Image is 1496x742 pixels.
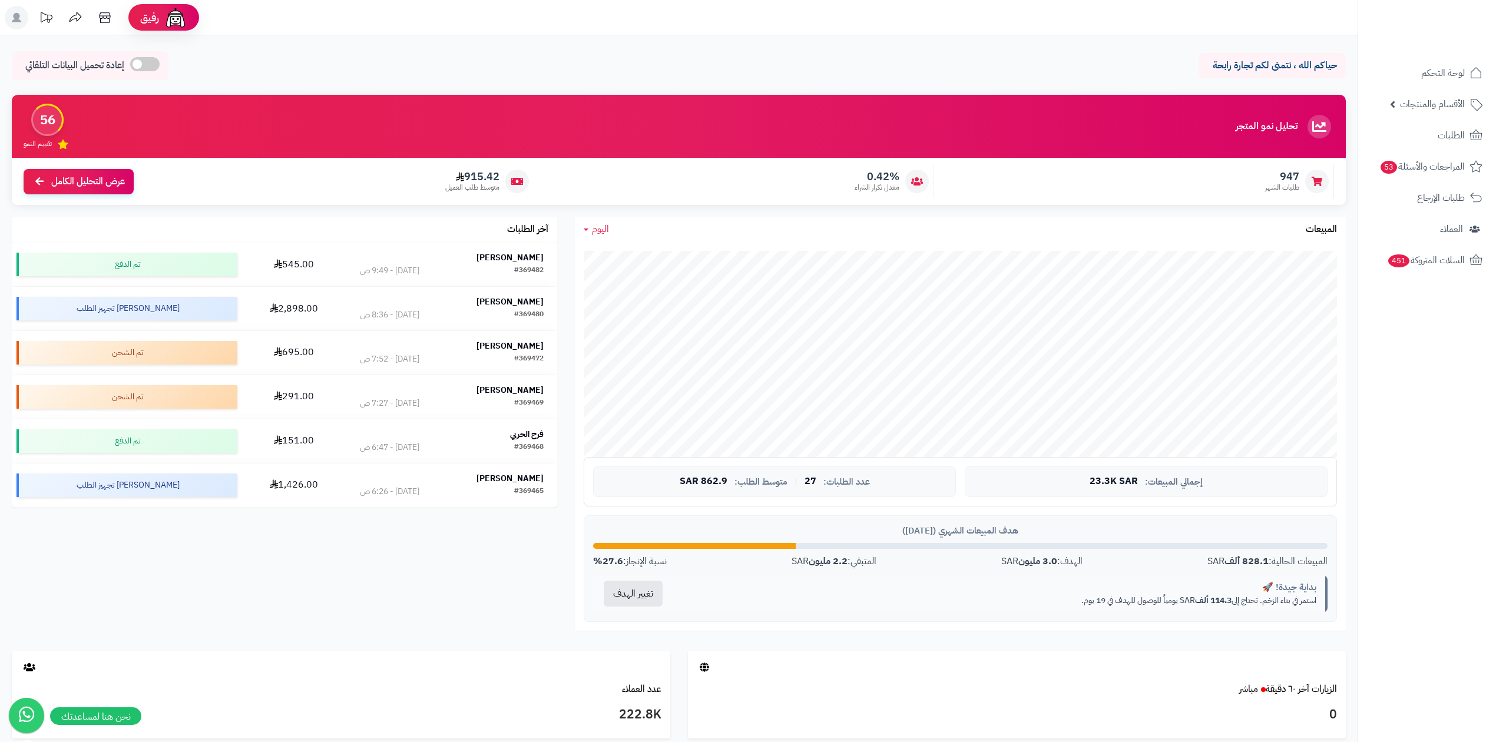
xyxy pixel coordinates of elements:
div: تم الشحن [16,341,237,365]
div: المتبقي: SAR [792,555,876,568]
strong: 3.0 مليون [1018,554,1057,568]
strong: [PERSON_NAME] [476,472,544,485]
span: 53 [1381,161,1397,174]
strong: 2.2 مليون [809,554,848,568]
small: مباشر [1239,682,1258,696]
td: 545.00 [242,243,347,286]
strong: فرح الحربي [510,428,544,440]
div: [DATE] - 7:27 ص [360,397,419,409]
a: الزيارات آخر ٦٠ دقيقةمباشر [1239,682,1337,696]
span: الأقسام والمنتجات [1400,96,1465,112]
td: 2,898.00 [242,287,347,330]
div: المبيعات الحالية: SAR [1207,555,1328,568]
a: اليوم [584,223,609,236]
td: 151.00 [242,419,347,463]
div: بداية جيدة! 🚀 [682,581,1316,594]
h3: تحليل نمو المتجر [1236,121,1298,132]
span: رفيق [140,11,159,25]
span: اليوم [592,222,609,236]
div: [PERSON_NAME] تجهيز الطلب [16,473,237,497]
div: هدف المبيعات الشهري ([DATE]) [593,525,1328,537]
td: 695.00 [242,331,347,375]
strong: 114.3 ألف [1195,594,1232,607]
span: عرض التحليل الكامل [51,175,125,188]
div: #369469 [514,397,544,409]
span: 23.3K SAR [1090,476,1138,487]
div: تم الدفع [16,429,237,453]
span: 27 [805,476,816,487]
div: الهدف: SAR [1001,555,1083,568]
a: عرض التحليل الكامل [24,169,134,194]
strong: [PERSON_NAME] [476,340,544,352]
span: تقييم النمو [24,139,52,149]
div: #369468 [514,442,544,453]
h3: المبيعات [1306,224,1337,235]
div: #369482 [514,265,544,277]
a: العملاء [1365,215,1489,243]
span: العملاء [1440,221,1463,237]
div: [DATE] - 6:47 ص [360,442,419,453]
a: المراجعات والأسئلة53 [1365,153,1489,181]
span: إجمالي المبيعات: [1145,477,1203,487]
span: السلات المتروكة [1387,252,1465,269]
td: 291.00 [242,375,347,419]
a: الطلبات [1365,121,1489,150]
div: تم الدفع [16,253,237,276]
p: استمر في بناء الزخم. تحتاج إلى SAR يومياً للوصول للهدف في 19 يوم. [682,595,1316,607]
strong: [PERSON_NAME] [476,251,544,264]
img: ai-face.png [164,6,187,29]
a: طلبات الإرجاع [1365,184,1489,212]
div: #369480 [514,309,544,321]
strong: 27.6% [593,554,623,568]
td: 1,426.00 [242,463,347,507]
div: تم الشحن [16,385,237,409]
span: طلبات الشهر [1265,183,1299,193]
button: تغيير الهدف [604,581,663,607]
div: [DATE] - 6:26 ص [360,486,419,498]
div: #369465 [514,486,544,498]
h3: آخر الطلبات [507,224,548,235]
span: متوسط الطلب: [734,477,787,487]
span: الطلبات [1438,127,1465,144]
div: [PERSON_NAME] تجهيز الطلب [16,297,237,320]
div: #369472 [514,353,544,365]
span: 862.9 SAR [680,476,727,487]
span: 0.42% [855,170,899,183]
div: [DATE] - 8:36 ص [360,309,419,321]
span: طلبات الإرجاع [1417,190,1465,206]
h3: 222.8K [21,705,661,725]
span: 947 [1265,170,1299,183]
span: | [795,477,797,486]
span: إعادة تحميل البيانات التلقائي [25,59,124,72]
a: السلات المتروكة451 [1365,246,1489,274]
span: لوحة التحكم [1421,65,1465,81]
a: تحديثات المنصة [31,6,61,32]
h3: 0 [697,705,1338,725]
span: 451 [1388,254,1409,267]
span: المراجعات والأسئلة [1379,158,1465,175]
div: [DATE] - 9:49 ص [360,265,419,277]
strong: [PERSON_NAME] [476,296,544,308]
a: لوحة التحكم [1365,59,1489,87]
span: 915.42 [445,170,499,183]
strong: [PERSON_NAME] [476,384,544,396]
a: عدد العملاء [622,682,661,696]
span: معدل تكرار الشراء [855,183,899,193]
span: متوسط طلب العميل [445,183,499,193]
strong: 828.1 ألف [1224,554,1269,568]
div: نسبة الإنجاز: [593,555,667,568]
p: حياكم الله ، نتمنى لكم تجارة رابحة [1207,59,1337,72]
div: [DATE] - 7:52 ص [360,353,419,365]
span: عدد الطلبات: [823,477,870,487]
